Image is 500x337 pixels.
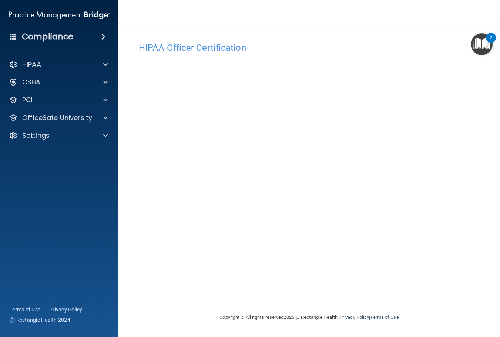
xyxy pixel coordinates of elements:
iframe: hipaa-training [139,57,480,297]
a: Privacy Policy [49,306,83,313]
p: Settings [22,131,50,140]
a: PCI [9,96,108,104]
span: Ⓒ Rectangle Health 2024 [10,316,70,324]
p: OfficeSafe University [22,113,92,122]
a: Privacy Policy [340,314,369,320]
a: OfficeSafe University [9,113,108,122]
p: OSHA [22,78,41,87]
button: Open Resource Center, 2 new notifications [471,33,493,55]
p: PCI [22,96,33,104]
h4: HIPAA Officer Certification [139,43,480,53]
a: Terms of Use [10,306,40,313]
div: Copyright © All rights reserved 2025 @ Rectangle Health | | [174,306,444,329]
a: Settings [9,131,108,140]
p: HIPAA [22,60,41,69]
a: HIPAA [9,60,108,69]
h4: Compliance [22,31,73,42]
div: 2 [490,38,492,47]
a: Terms of Use [370,314,399,320]
iframe: Drift Widget Chat Controller [463,286,491,314]
img: PMB logo [9,8,110,23]
a: OSHA [9,78,108,87]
